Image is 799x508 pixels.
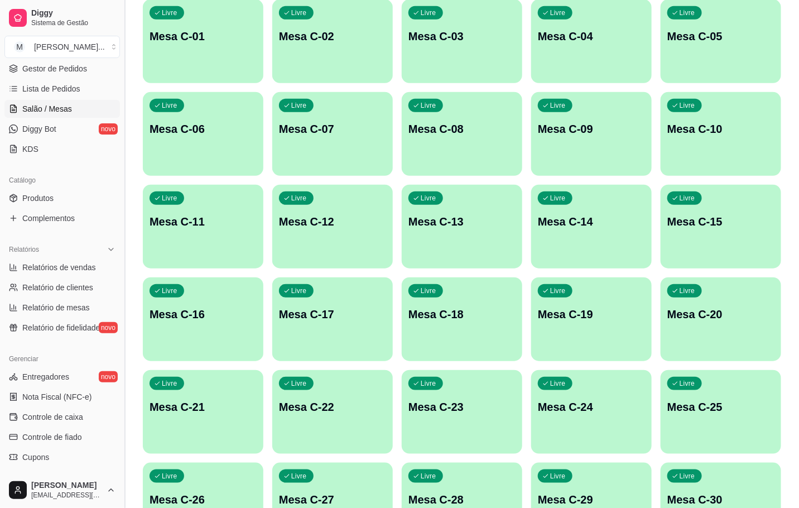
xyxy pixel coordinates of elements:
[421,472,436,481] p: Livre
[22,472,51,483] span: Clientes
[143,185,263,269] button: LivreMesa C-11
[143,92,263,176] button: LivreMesa C-06
[550,8,566,17] p: Livre
[4,36,120,58] button: Select a team
[667,28,774,44] p: Mesa C-05
[291,8,307,17] p: Livre
[31,8,115,18] span: Diggy
[408,28,516,44] p: Mesa C-03
[550,194,566,203] p: Livre
[22,193,54,204] span: Produtos
[4,171,120,189] div: Catálogo
[402,277,522,361] button: LivreMesa C-18
[667,492,774,507] p: Mesa C-30
[661,370,781,454] button: LivreMesa C-25
[4,80,120,98] a: Lista de Pedidos
[4,189,120,207] a: Produtos
[4,388,120,406] a: Nota Fiscal (NFC-e)
[408,306,516,322] p: Mesa C-18
[421,8,436,17] p: Livre
[291,101,307,110] p: Livre
[22,143,38,155] span: KDS
[162,194,177,203] p: Livre
[162,8,177,17] p: Livre
[421,379,436,388] p: Livre
[550,472,566,481] p: Livre
[22,262,96,273] span: Relatórios de vendas
[680,379,695,388] p: Livre
[402,185,522,269] button: LivreMesa C-13
[531,92,652,176] button: LivreMesa C-09
[9,245,39,254] span: Relatórios
[279,399,386,415] p: Mesa C-22
[31,491,102,500] span: [EMAIL_ADDRESS][DOMAIN_NAME]
[550,286,566,295] p: Livre
[22,391,92,402] span: Nota Fiscal (NFC-e)
[22,302,90,313] span: Relatório de mesas
[4,448,120,466] a: Cupons
[22,63,87,74] span: Gestor de Pedidos
[680,472,695,481] p: Livre
[4,279,120,296] a: Relatório de clientes
[4,100,120,118] a: Salão / Mesas
[4,428,120,446] a: Controle de fiado
[4,60,120,78] a: Gestor de Pedidos
[34,41,105,52] div: [PERSON_NAME] ...
[162,101,177,110] p: Livre
[14,41,25,52] span: M
[162,472,177,481] p: Livre
[291,379,307,388] p: Livre
[408,121,516,137] p: Mesa C-08
[162,286,177,295] p: Livre
[143,370,263,454] button: LivreMesa C-21
[4,209,120,227] a: Complementos
[680,101,695,110] p: Livre
[531,185,652,269] button: LivreMesa C-14
[22,322,100,333] span: Relatório de fidelidade
[538,399,645,415] p: Mesa C-24
[538,492,645,507] p: Mesa C-29
[150,121,257,137] p: Mesa C-06
[291,194,307,203] p: Livre
[538,214,645,229] p: Mesa C-14
[272,92,393,176] button: LivreMesa C-07
[22,411,83,423] span: Controle de caixa
[291,286,307,295] p: Livre
[22,213,75,224] span: Complementos
[150,28,257,44] p: Mesa C-01
[667,399,774,415] p: Mesa C-25
[680,286,695,295] p: Livre
[667,121,774,137] p: Mesa C-10
[4,350,120,368] div: Gerenciar
[531,370,652,454] button: LivreMesa C-24
[4,468,120,486] a: Clientes
[550,379,566,388] p: Livre
[680,8,695,17] p: Livre
[680,194,695,203] p: Livre
[279,214,386,229] p: Mesa C-12
[22,452,49,463] span: Cupons
[22,123,56,135] span: Diggy Bot
[538,28,645,44] p: Mesa C-04
[272,370,393,454] button: LivreMesa C-22
[4,477,120,504] button: [PERSON_NAME][EMAIL_ADDRESS][DOMAIN_NAME]
[291,472,307,481] p: Livre
[667,214,774,229] p: Mesa C-15
[421,286,436,295] p: Livre
[279,28,386,44] p: Mesa C-02
[4,120,120,138] a: Diggy Botnovo
[538,121,645,137] p: Mesa C-09
[22,432,82,443] span: Controle de fiado
[150,399,257,415] p: Mesa C-21
[31,481,102,491] span: [PERSON_NAME]
[279,492,386,507] p: Mesa C-27
[150,306,257,322] p: Mesa C-16
[143,277,263,361] button: LivreMesa C-16
[661,185,781,269] button: LivreMesa C-15
[531,277,652,361] button: LivreMesa C-19
[402,92,522,176] button: LivreMesa C-08
[22,103,72,114] span: Salão / Mesas
[408,399,516,415] p: Mesa C-23
[421,101,436,110] p: Livre
[279,121,386,137] p: Mesa C-07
